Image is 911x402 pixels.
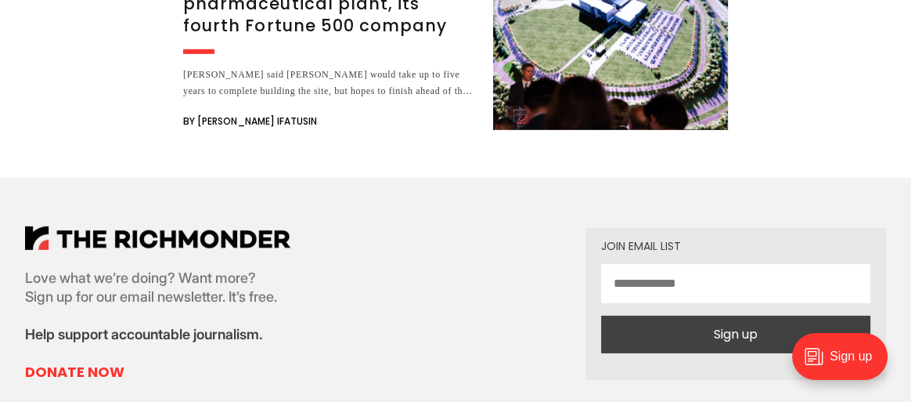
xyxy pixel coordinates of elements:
span: By [PERSON_NAME] Ifatusin [183,112,317,131]
iframe: portal-trigger [779,325,911,402]
p: Love what we’re doing? Want more? Sign up for our email newsletter. It’s free. [25,269,290,306]
div: [PERSON_NAME] said [PERSON_NAME] would take up to five years to complete building the site, but h... [183,67,474,100]
a: Donate Now [25,363,290,382]
div: Join email list [601,241,870,252]
p: Help support accountable journalism. [25,325,290,344]
button: Sign up [601,316,870,353]
img: The Richmonder Logo [25,226,290,250]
